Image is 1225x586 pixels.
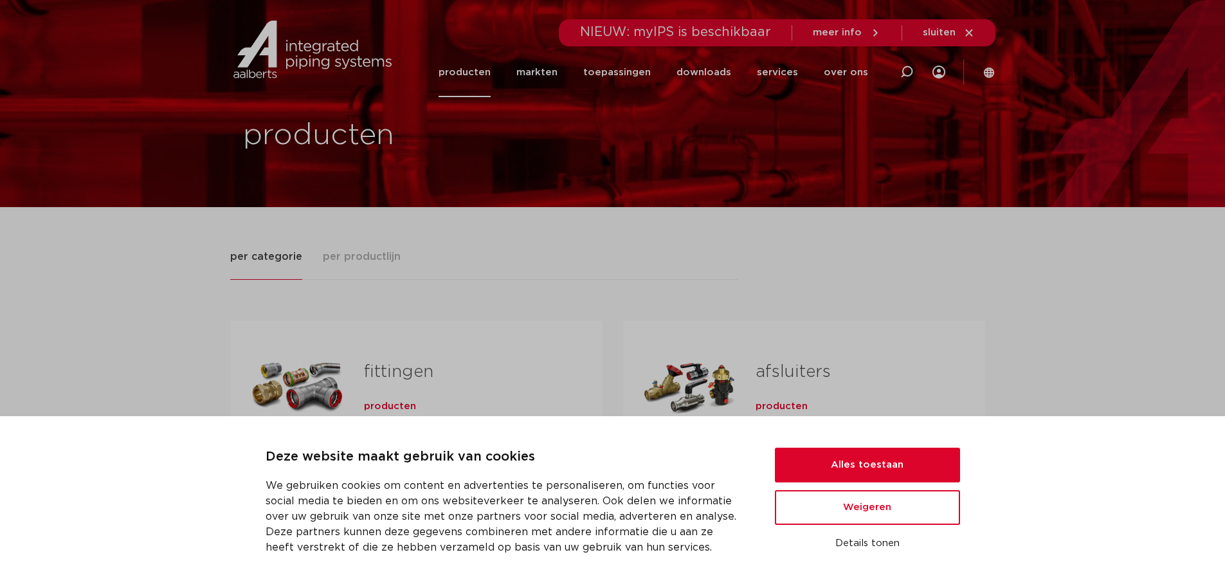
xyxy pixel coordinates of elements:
[364,363,433,380] a: fittingen
[813,28,862,37] span: meer info
[516,48,558,97] a: markten
[323,249,401,264] span: per productlijn
[923,28,956,37] span: sluiten
[775,490,960,525] button: Weigeren
[775,448,960,482] button: Alles toestaan
[364,400,416,413] a: producten
[266,447,744,468] p: Deze website maakt gebruik van cookies
[824,48,868,97] a: over ons
[756,400,808,413] a: producten
[923,27,975,39] a: sluiten
[757,48,798,97] a: services
[756,363,831,380] a: afsluiters
[266,478,744,555] p: We gebruiken cookies om content en advertenties te personaliseren, om functies voor social media ...
[230,249,302,264] span: per categorie
[583,48,651,97] a: toepassingen
[243,115,606,156] h1: producten
[775,533,960,554] button: Details tonen
[580,26,771,39] span: NIEUW: myIPS is beschikbaar
[439,48,491,97] a: producten
[676,48,731,97] a: downloads
[813,27,881,39] a: meer info
[439,48,868,97] nav: Menu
